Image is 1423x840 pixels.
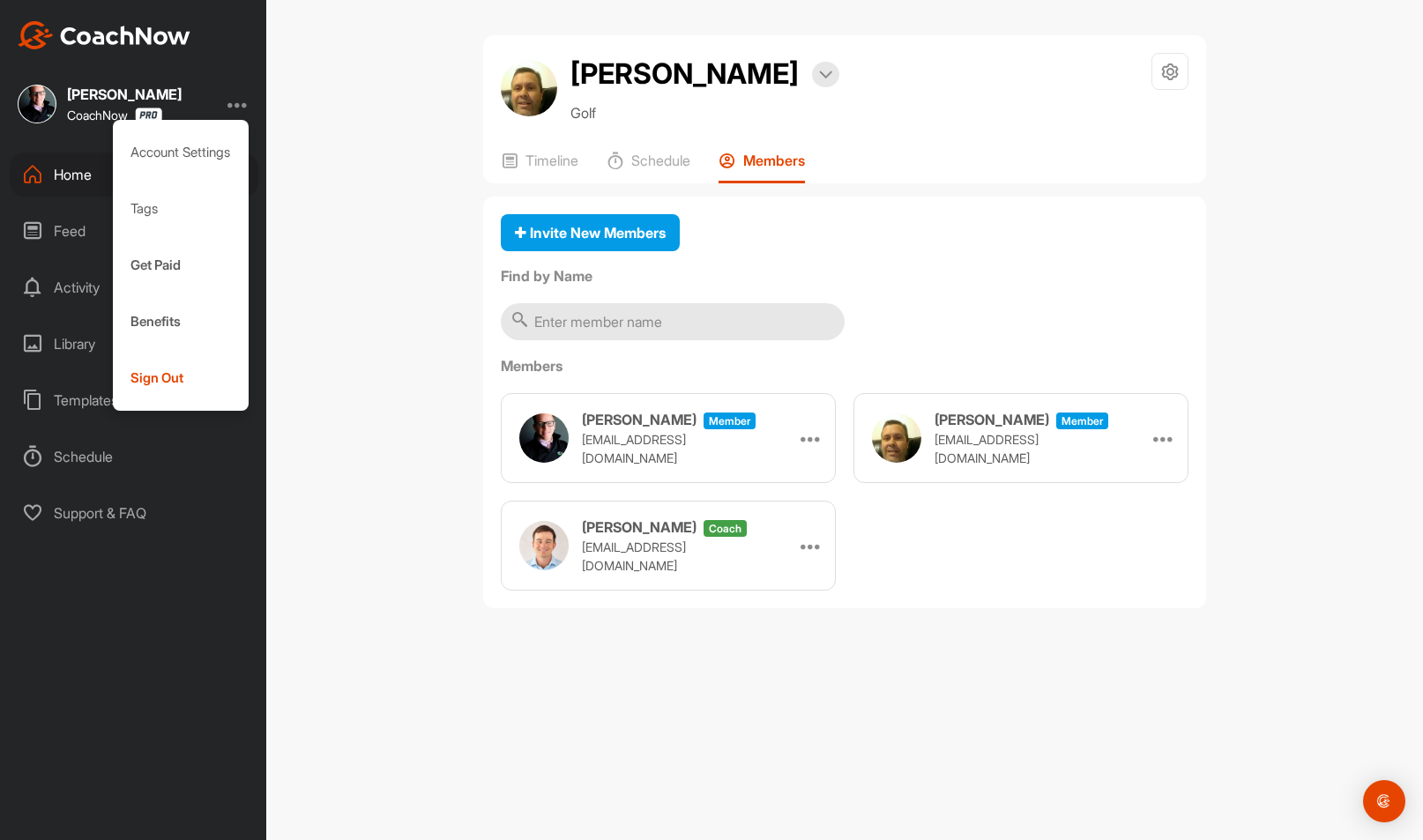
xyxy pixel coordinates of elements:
[582,430,758,467] p: [EMAIL_ADDRESS][DOMAIN_NAME]
[743,152,805,169] p: Members
[570,53,799,95] h2: [PERSON_NAME]
[515,224,666,242] span: Invite New Members
[704,520,747,537] span: coach
[113,294,250,350] div: Benefits
[1056,413,1108,429] span: Member
[501,265,1188,286] label: Find by Name
[935,430,1111,467] p: [EMAIL_ADDRESS][DOMAIN_NAME]
[570,102,839,123] p: Golf
[10,152,258,197] div: Home
[519,413,569,463] img: user
[113,124,250,181] div: Account Settings
[704,413,756,429] span: Member
[1363,780,1405,822] div: Open Intercom Messenger
[10,435,258,479] div: Schedule
[872,413,921,463] img: user
[501,303,845,340] input: Enter member name
[67,108,162,123] div: CoachNow
[501,214,680,252] button: Invite New Members
[135,108,162,123] img: CoachNow Pro
[113,350,250,406] div: Sign Out
[501,355,1188,376] label: Members
[501,60,557,116] img: avatar
[10,491,258,535] div: Support & FAQ
[525,152,578,169] p: Timeline
[819,71,832,79] img: arrow-down
[67,87,182,101] div: [PERSON_NAME]
[18,85,56,123] img: square_d7b6dd5b2d8b6df5777e39d7bdd614c0.jpg
[113,237,250,294] div: Get Paid
[18,21,190,49] img: CoachNow
[519,521,569,570] img: user
[113,181,250,237] div: Tags
[10,209,258,253] div: Feed
[582,409,697,430] h3: [PERSON_NAME]
[935,409,1049,430] h3: [PERSON_NAME]
[10,378,258,422] div: Templates
[582,517,697,538] h3: [PERSON_NAME]
[582,538,758,575] p: [EMAIL_ADDRESS][DOMAIN_NAME]
[10,265,258,309] div: Activity
[10,322,258,366] div: Library
[631,152,690,169] p: Schedule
